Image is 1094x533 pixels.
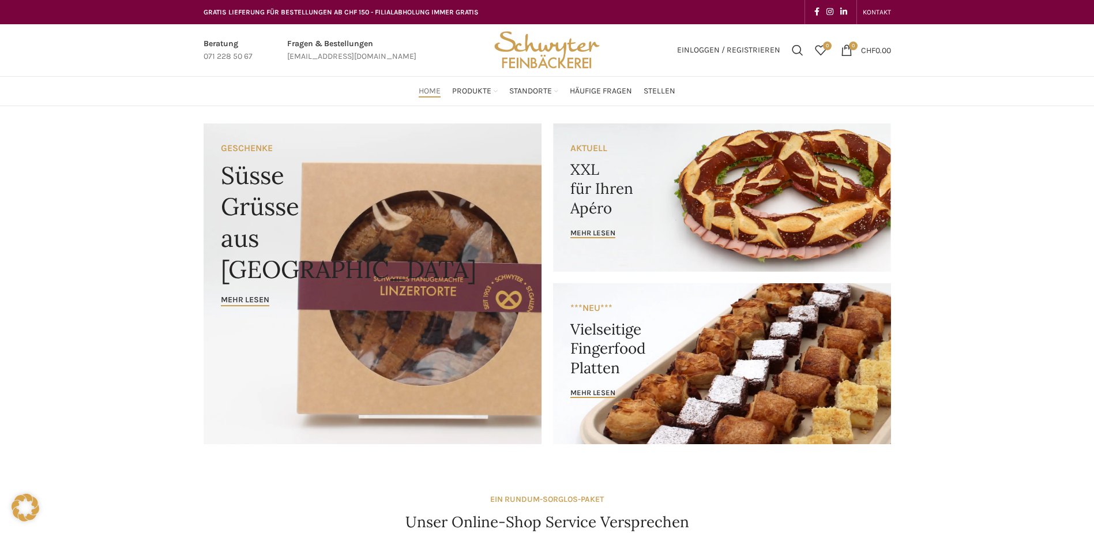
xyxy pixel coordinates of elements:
[509,80,558,103] a: Standorte
[837,4,851,20] a: Linkedin social link
[204,37,253,63] a: Infobox link
[861,45,891,55] bdi: 0.00
[452,86,491,97] span: Produkte
[509,86,552,97] span: Standorte
[863,8,891,16] span: KONTAKT
[287,37,416,63] a: Infobox link
[644,86,675,97] span: Stellen
[553,283,891,444] a: Banner link
[809,39,832,62] a: 0
[671,39,786,62] a: Einloggen / Registrieren
[849,42,858,50] span: 0
[490,44,603,54] a: Site logo
[823,4,837,20] a: Instagram social link
[198,80,897,103] div: Main navigation
[405,512,689,532] h4: Unser Online-Shop Service Versprechen
[823,42,832,50] span: 0
[553,123,891,272] a: Banner link
[570,86,632,97] span: Häufige Fragen
[490,494,604,504] strong: EIN RUNDUM-SORGLOS-PAKET
[835,39,897,62] a: 0 CHF0.00
[419,80,441,103] a: Home
[644,80,675,103] a: Stellen
[419,86,441,97] span: Home
[677,46,780,54] span: Einloggen / Registrieren
[863,1,891,24] a: KONTAKT
[452,80,498,103] a: Produkte
[786,39,809,62] a: Suchen
[861,45,875,55] span: CHF
[490,24,603,76] img: Bäckerei Schwyter
[204,8,479,16] span: GRATIS LIEFERUNG FÜR BESTELLUNGEN AB CHF 150 - FILIALABHOLUNG IMMER GRATIS
[811,4,823,20] a: Facebook social link
[857,1,897,24] div: Secondary navigation
[809,39,832,62] div: Meine Wunschliste
[570,80,632,103] a: Häufige Fragen
[204,123,542,444] a: Banner link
